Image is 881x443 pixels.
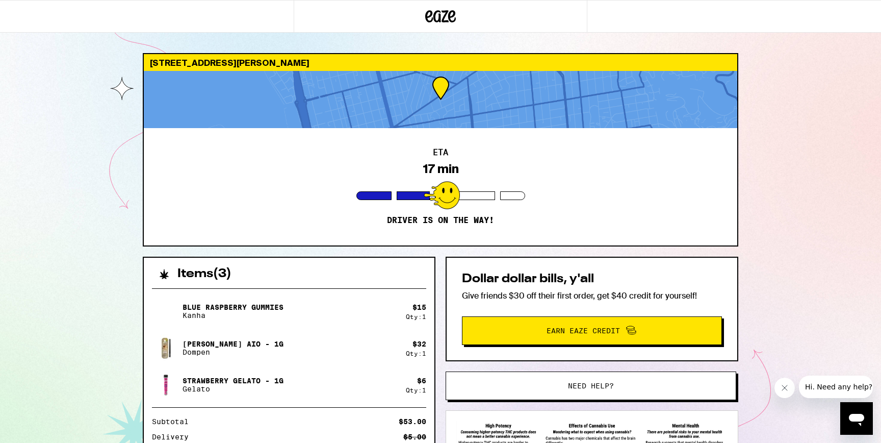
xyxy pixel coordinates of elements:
[183,340,283,348] p: [PERSON_NAME] AIO - 1g
[547,327,620,334] span: Earn Eaze Credit
[433,149,448,157] h2: ETA
[462,316,722,345] button: Earn Eaze Credit
[462,273,722,285] h2: Dollar dollar bills, y'all
[183,348,283,356] p: Dompen
[406,350,426,357] div: Qty: 1
[183,311,283,319] p: Kanha
[152,297,180,326] img: Blue Raspberry Gummies
[406,313,426,320] div: Qty: 1
[412,303,426,311] div: $ 15
[152,371,180,399] img: Strawberry Gelato - 1g
[399,418,426,425] div: $53.00
[406,387,426,393] div: Qty: 1
[183,377,283,385] p: Strawberry Gelato - 1g
[144,54,737,71] div: [STREET_ADDRESS][PERSON_NAME]
[799,376,873,398] iframe: Message from company
[152,418,196,425] div: Subtotal
[387,215,494,226] p: Driver is on the way!
[152,433,196,440] div: Delivery
[152,334,180,362] img: King Louis XIII AIO - 1g
[840,402,873,435] iframe: Button to launch messaging window
[417,377,426,385] div: $ 6
[568,382,614,389] span: Need help?
[462,290,722,301] p: Give friends $30 off their first order, get $40 credit for yourself!
[423,162,459,176] div: 17 min
[177,268,231,280] h2: Items ( 3 )
[446,372,736,400] button: Need help?
[183,385,283,393] p: Gelato
[774,378,795,398] iframe: Close message
[183,303,283,311] p: Blue Raspberry Gummies
[412,340,426,348] div: $ 32
[403,433,426,440] div: $5.00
